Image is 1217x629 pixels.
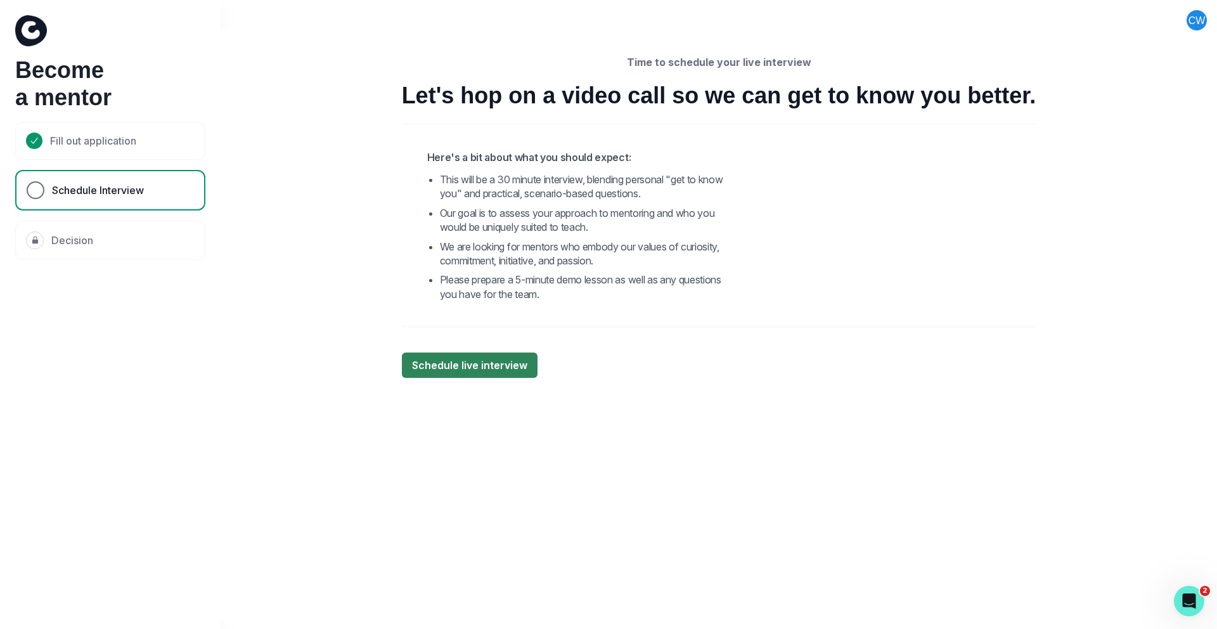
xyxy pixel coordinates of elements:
h1: Let's hop on a video call so we can get to know you better. [402,82,1036,108]
div: Schedule Interview [15,170,205,211]
p: Fill out application [50,133,136,148]
li: This will be a 30 minute interview, blending personal "get to know you" and practical, scenario-b... [440,172,724,201]
div: Decision [15,221,205,260]
iframe: Intercom live chat [1174,586,1204,616]
span: 2 [1200,586,1210,596]
button: profile picture [1176,10,1217,30]
p: Time to schedule your live interview [627,55,811,70]
li: Our goal is to assess your approach to mentoring and who you would be uniquely suited to teach. [440,206,724,235]
p: Here's a bit about what you should expect: [427,150,1036,165]
h1: Become a mentor [15,56,205,111]
img: Curious Cardinals Logo [15,15,47,46]
button: Schedule live interview [402,353,538,378]
li: We are looking for mentors who embody our values of curiosity, commitment, initiative, and passion. [440,240,724,268]
div: Fill out application [15,122,205,160]
p: Schedule Interview [52,183,144,198]
p: Decision [51,233,93,248]
li: Please prepare a 5-minute demo lesson as well as any questions you have for the team. [440,273,724,301]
